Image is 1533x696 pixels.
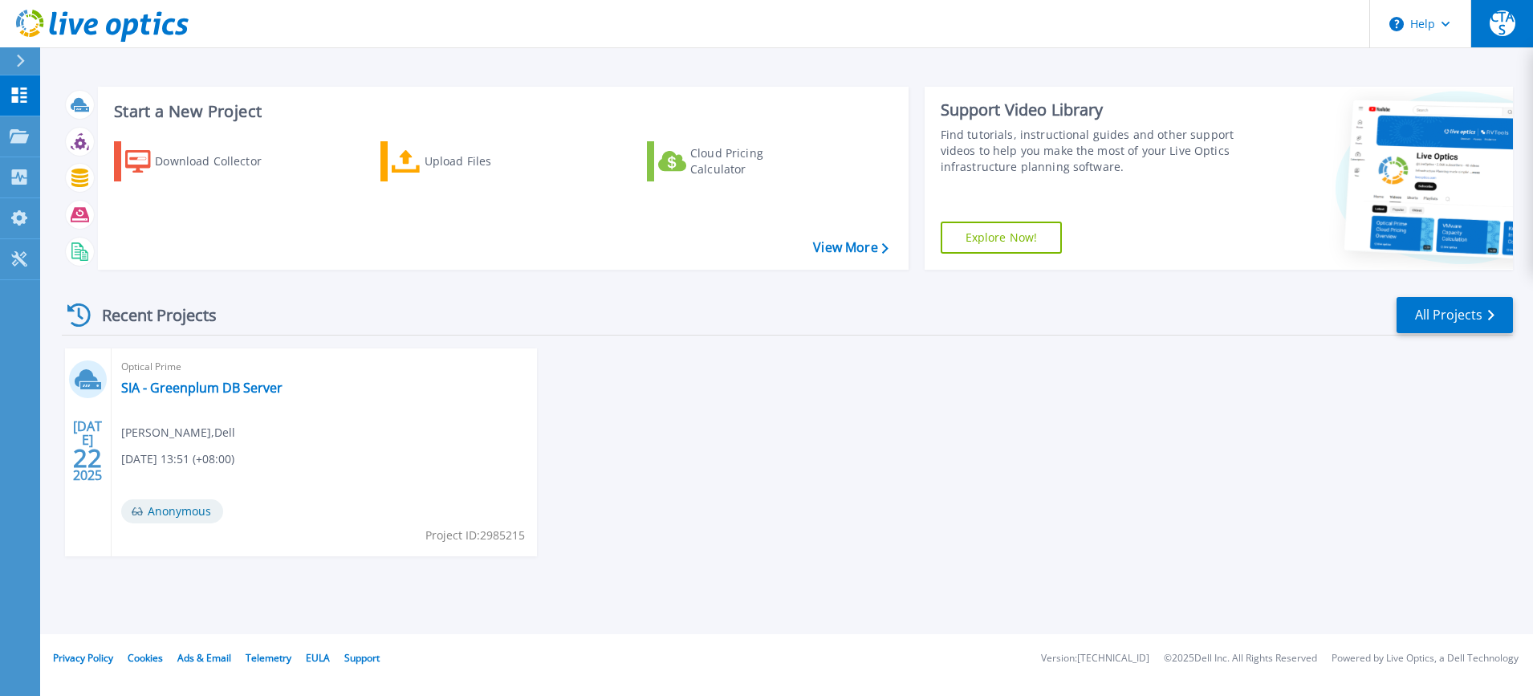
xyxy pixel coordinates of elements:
[1490,10,1515,36] span: CTAS
[62,295,238,335] div: Recent Projects
[344,651,380,665] a: Support
[647,141,826,181] a: Cloud Pricing Calculator
[121,424,235,442] span: [PERSON_NAME] , Dell
[1041,653,1149,664] li: Version: [TECHNICAL_ID]
[425,527,525,544] span: Project ID: 2985215
[114,141,293,181] a: Download Collector
[1332,653,1519,664] li: Powered by Live Optics, a Dell Technology
[941,222,1063,254] a: Explore Now!
[155,145,283,177] div: Download Collector
[425,145,553,177] div: Upload Files
[121,499,223,523] span: Anonymous
[813,240,888,255] a: View More
[690,145,819,177] div: Cloud Pricing Calculator
[177,651,231,665] a: Ads & Email
[73,451,102,465] span: 22
[380,141,559,181] a: Upload Files
[114,103,888,120] h3: Start a New Project
[1397,297,1513,333] a: All Projects
[941,127,1241,175] div: Find tutorials, instructional guides and other support videos to help you make the most of your L...
[128,651,163,665] a: Cookies
[121,450,234,468] span: [DATE] 13:51 (+08:00)
[121,380,283,396] a: SIA - Greenplum DB Server
[72,421,103,480] div: [DATE] 2025
[306,651,330,665] a: EULA
[1164,653,1317,664] li: © 2025 Dell Inc. All Rights Reserved
[246,651,291,665] a: Telemetry
[121,358,527,376] span: Optical Prime
[941,100,1241,120] div: Support Video Library
[53,651,113,665] a: Privacy Policy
